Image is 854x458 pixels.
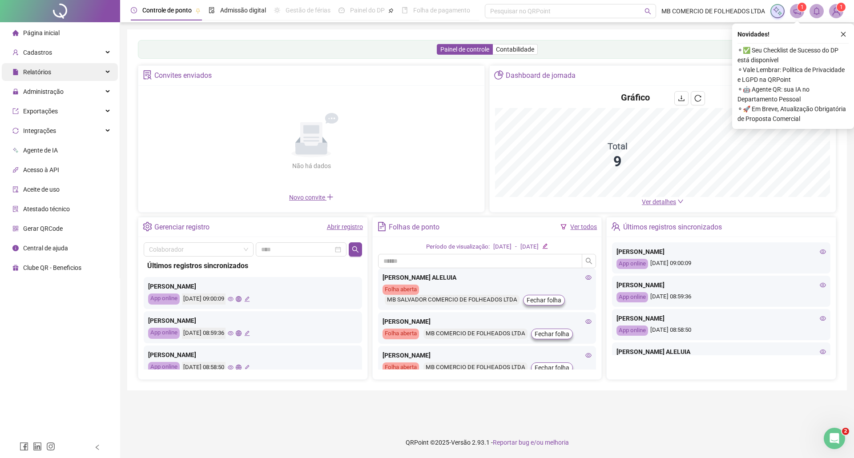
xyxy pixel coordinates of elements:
[383,317,592,326] div: [PERSON_NAME]
[236,296,242,302] span: global
[642,198,684,205] a: Ver detalhes down
[377,222,387,231] span: file-text
[451,439,471,446] span: Versão
[94,444,101,450] span: left
[385,295,520,305] div: MB SALVADOR COMERCIO DE FOLHEADOS LTDA
[244,330,250,336] span: edit
[182,328,226,339] div: [DATE] 08:59:36
[244,365,250,370] span: edit
[270,161,352,171] div: Não há dados
[23,108,58,115] span: Exportações
[616,247,826,257] div: [PERSON_NAME]
[23,245,68,252] span: Central de ajuda
[520,242,539,252] div: [DATE]
[616,292,826,302] div: [DATE] 08:59:36
[535,329,569,339] span: Fechar folha
[840,4,843,10] span: 1
[154,68,212,83] div: Convites enviados
[236,330,242,336] span: global
[20,442,28,451] span: facebook
[737,84,849,104] span: ⚬ 🤖 Agente QR: sua IA no Departamento Pessoal
[616,313,826,323] div: [PERSON_NAME]
[228,365,234,370] span: eye
[585,352,592,358] span: eye
[535,363,569,373] span: Fechar folha
[12,30,19,36] span: home
[23,186,60,193] span: Aceite de uso
[383,329,419,339] div: Folha aberta
[23,166,59,173] span: Acesso à API
[423,329,528,339] div: MB COMERCIO DE FOLHEADOS LTDA
[493,439,569,446] span: Reportar bug e/ou melhoria
[661,6,765,16] span: MB COMERCIO DE FOLHEADOS LTDA
[383,350,592,360] div: [PERSON_NAME]
[773,6,782,16] img: sparkle-icon.fc2bf0ac1784a2077858766a79e2daf3.svg
[678,95,685,102] span: download
[694,95,701,102] span: reload
[645,8,651,15] span: search
[413,7,470,14] span: Folha de pagamento
[46,442,55,451] span: instagram
[12,265,19,271] span: gift
[824,428,845,449] iframe: Intercom live chat
[23,49,52,56] span: Cadastros
[440,46,489,53] span: Painel de controle
[423,362,528,373] div: MB COMERCIO DE FOLHEADOS LTDA
[616,280,826,290] div: [PERSON_NAME]
[737,29,769,39] span: Novidades !
[623,220,722,235] div: Últimos registros sincronizados
[12,225,19,232] span: qrcode
[383,362,419,373] div: Folha aberta
[142,7,192,14] span: Controle de ponto
[12,69,19,75] span: file
[195,8,201,13] span: pushpin
[148,281,358,291] div: [PERSON_NAME]
[12,88,19,95] span: lock
[23,127,56,134] span: Integrações
[570,223,597,230] a: Ver todos
[527,295,561,305] span: Fechar folha
[143,222,152,231] span: setting
[515,242,517,252] div: -
[23,88,64,95] span: Administração
[350,7,385,14] span: Painel do DP
[12,128,19,134] span: sync
[496,46,534,53] span: Contabilidade
[12,108,19,114] span: export
[506,68,576,83] div: Dashboard de jornada
[23,205,70,213] span: Atestado técnico
[182,293,226,305] div: [DATE] 09:00:09
[274,7,280,13] span: sun
[830,4,843,18] img: 86557
[388,8,394,13] span: pushpin
[148,362,180,373] div: App online
[542,243,548,249] span: edit
[383,273,592,282] div: [PERSON_NAME] ALELUIA
[148,328,180,339] div: App online
[798,3,806,12] sup: 1
[286,7,330,14] span: Gestão de férias
[677,198,684,205] span: down
[147,260,359,271] div: Últimos registros sincronizados
[585,274,592,281] span: eye
[616,325,648,336] div: App online
[585,257,592,265] span: search
[837,3,846,12] sup: Atualize o seu contato no menu Meus Dados
[23,68,51,76] span: Relatórios
[737,45,849,65] span: ⚬ ✅ Seu Checklist de Sucesso do DP está disponível
[244,296,250,302] span: edit
[616,259,826,269] div: [DATE] 09:00:09
[813,7,821,15] span: bell
[289,194,334,201] span: Novo convite
[383,285,419,295] div: Folha aberta
[585,318,592,325] span: eye
[220,7,266,14] span: Admissão digital
[143,70,152,80] span: solution
[12,186,19,193] span: audit
[611,222,620,231] span: team
[616,325,826,336] div: [DATE] 08:58:50
[209,7,215,13] span: file-done
[402,7,408,13] span: book
[352,246,359,253] span: search
[494,70,504,80] span: pie-chart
